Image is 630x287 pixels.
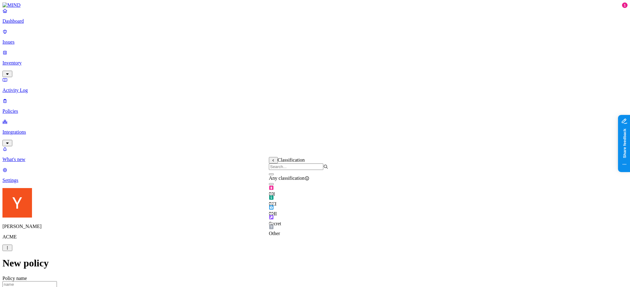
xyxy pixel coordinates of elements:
p: ACME [2,234,628,240]
a: What's new [2,146,628,162]
p: Settings [2,178,628,183]
p: [PERSON_NAME] [2,224,628,229]
span: Other [269,231,280,236]
p: Inventory [2,60,628,66]
a: Inventory [2,50,628,76]
label: Policy name [2,276,27,281]
input: Search... [269,163,323,170]
img: phi [269,205,274,210]
img: Yoav Shaked [2,188,32,218]
div: 1 [622,2,628,8]
p: Issues [2,39,628,45]
a: Integrations [2,119,628,145]
h1: New policy [2,258,628,269]
p: Integrations [2,129,628,135]
a: Settings [2,167,628,183]
a: Policies [2,98,628,114]
a: Activity Log [2,77,628,93]
a: Issues [2,29,628,45]
img: pci [269,195,274,200]
p: What's new [2,157,628,162]
img: MIND [2,2,21,8]
span: Any classification [269,175,305,181]
p: Policies [2,108,628,114]
span: Classification [278,157,305,163]
p: Activity Log [2,88,628,93]
img: pii [269,185,274,190]
img: other [269,225,274,230]
a: Dashboard [2,8,628,24]
p: Dashboard [2,18,628,24]
img: secret [269,215,274,220]
a: MIND [2,2,628,8]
